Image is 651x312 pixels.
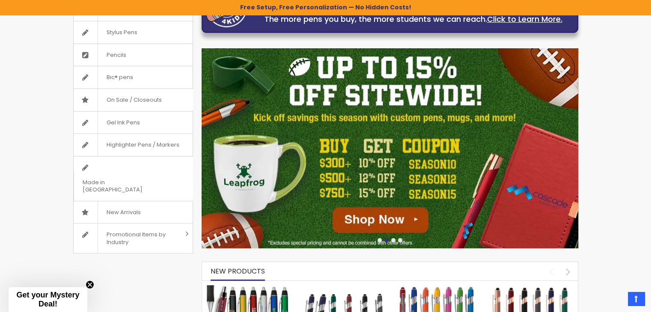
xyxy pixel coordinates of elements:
a: Custom Soft Touch Metal Pen - Stylus Top [300,285,386,292]
a: Stylus Pens [74,21,193,44]
a: Highlighter Pens / Markers [74,134,193,156]
span: Made in [GEOGRAPHIC_DATA] [74,171,171,201]
a: Promotional Items by Industry [74,224,193,253]
div: The more pens you buy, the more students we can reach. [253,13,574,25]
a: On Sale / Closeouts [74,89,193,111]
span: New Arrivals [98,201,149,224]
a: Pencils [74,44,193,66]
span: Pencils [98,44,135,66]
span: New Products [211,266,265,276]
a: New Arrivals [74,201,193,224]
span: Bic® pens [98,66,142,88]
a: Ellipse Softy Brights with Stylus Pen - Laser [394,285,480,292]
span: Highlighter Pens / Markers [98,134,188,156]
span: Stylus Pens [98,21,146,44]
span: Get your Mystery Deal! [16,291,79,308]
button: Close teaser [86,280,94,289]
a: Bic® pens [74,66,193,88]
span: On Sale / Closeouts [98,89,170,111]
span: Gel Ink Pens [98,112,149,134]
a: Gel Ink Pens [74,112,193,134]
a: The Barton Custom Pens Special Offer [206,285,292,292]
span: Promotional Items by Industry [98,224,182,253]
a: Click to Learn More. [487,14,562,24]
a: Made in [GEOGRAPHIC_DATA] [74,156,193,201]
div: Get your Mystery Deal!Close teaser [9,287,87,312]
